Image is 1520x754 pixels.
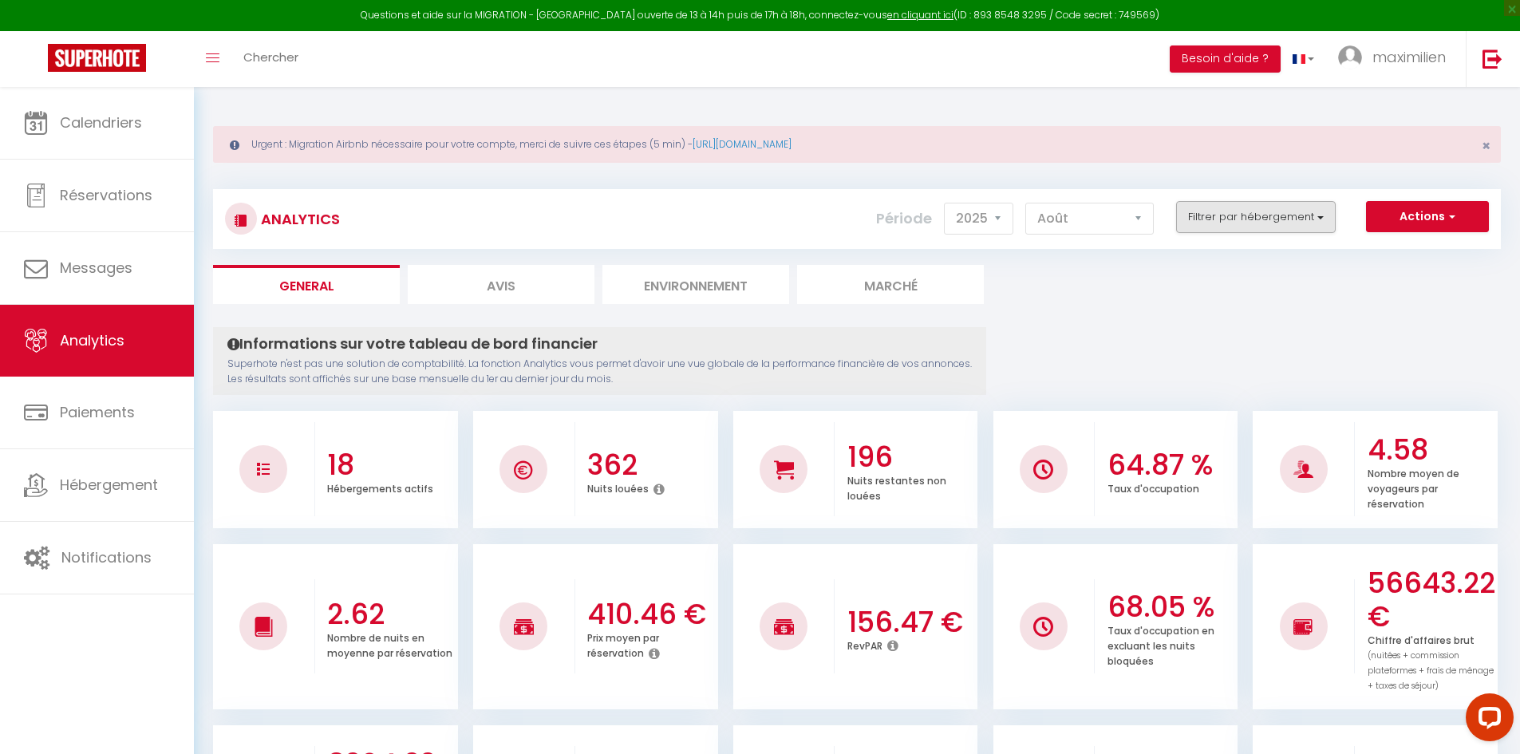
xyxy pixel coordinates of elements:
[60,475,158,495] span: Hébergement
[1368,649,1494,692] span: (nuitées + commission plateformes + frais de ménage + taxes de séjour)
[887,8,953,22] a: en cliquant ici
[61,547,152,567] span: Notifications
[48,44,146,72] img: Super Booking
[847,471,946,503] p: Nuits restantes non louées
[257,463,270,476] img: NO IMAGE
[797,265,984,304] li: Marché
[1107,621,1214,668] p: Taux d'occupation en excluant les nuits bloquées
[327,628,452,660] p: Nombre de nuits en moyenne par réservation
[60,113,142,132] span: Calendriers
[327,448,454,482] h3: 18
[847,636,882,653] p: RevPAR
[1482,139,1490,153] button: Close
[876,201,932,236] label: Période
[1453,687,1520,754] iframe: LiveChat chat widget
[60,330,124,350] span: Analytics
[1368,566,1494,634] h3: 56643.22 €
[1176,201,1336,233] button: Filtrer par hébergement
[213,126,1501,163] div: Urgent : Migration Airbnb nécessaire pour votre compte, merci de suivre ces étapes (5 min) -
[1293,617,1313,636] img: NO IMAGE
[587,628,659,660] p: Prix moyen par réservation
[1368,433,1494,467] h3: 4.58
[587,479,649,495] p: Nuits louées
[1338,45,1362,69] img: ...
[1482,49,1502,69] img: logout
[1366,201,1489,233] button: Actions
[408,265,594,304] li: Avis
[227,335,972,353] h4: Informations sur votre tableau de bord financier
[327,598,454,631] h3: 2.62
[1368,630,1494,693] p: Chiffre d'affaires brut
[847,440,974,474] h3: 196
[587,448,714,482] h3: 362
[1107,479,1199,495] p: Taux d'occupation
[60,258,132,278] span: Messages
[1482,136,1490,156] span: ×
[227,357,972,387] p: Superhote n'est pas une solution de comptabilité. La fonction Analytics vous permet d'avoir une v...
[1170,45,1281,73] button: Besoin d'aide ?
[1326,31,1466,87] a: ... maximilien
[1372,47,1446,67] span: maximilien
[213,265,400,304] li: General
[1107,448,1234,482] h3: 64.87 %
[602,265,789,304] li: Environnement
[243,49,298,65] span: Chercher
[1368,464,1459,511] p: Nombre moyen de voyageurs par réservation
[327,479,433,495] p: Hébergements actifs
[257,201,340,237] h3: Analytics
[60,402,135,422] span: Paiements
[1033,617,1053,637] img: NO IMAGE
[847,606,974,639] h3: 156.47 €
[587,598,714,631] h3: 410.46 €
[60,185,152,205] span: Réservations
[231,31,310,87] a: Chercher
[693,137,792,151] a: [URL][DOMAIN_NAME]
[1107,590,1234,624] h3: 68.05 %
